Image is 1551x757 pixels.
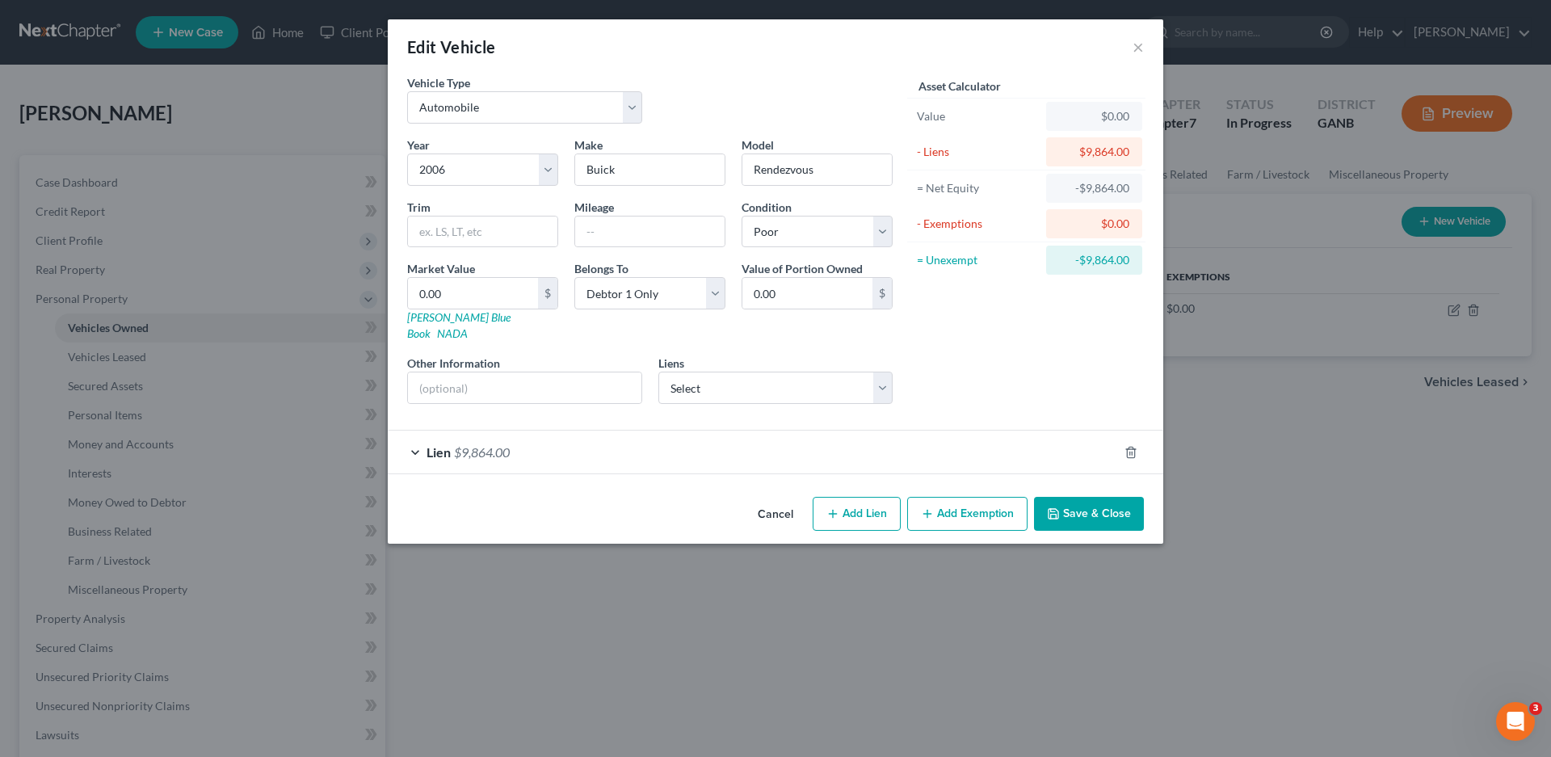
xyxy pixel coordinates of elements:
span: 3 [1529,702,1542,715]
span: Make [574,138,603,152]
button: Cancel [745,498,806,531]
button: × [1133,37,1144,57]
div: = Unexempt [917,252,1039,268]
input: (optional) [408,372,641,403]
a: [PERSON_NAME] Blue Book [407,310,511,340]
div: $9,864.00 [1059,144,1129,160]
label: Mileage [574,199,614,216]
span: Belongs To [574,262,628,275]
label: Year [407,137,430,154]
label: Trim [407,199,431,216]
input: ex. Altima [742,154,892,185]
label: Liens [658,355,684,372]
label: Condition [742,199,792,216]
label: Value of Portion Owned [742,260,863,277]
label: Market Value [407,260,475,277]
div: = Net Equity [917,180,1039,196]
button: Save & Close [1034,497,1144,531]
iframe: Intercom live chat [1496,702,1535,741]
button: Add Exemption [907,497,1028,531]
div: Edit Vehicle [407,36,496,58]
div: Value [917,108,1039,124]
input: 0.00 [408,278,538,309]
label: Other Information [407,355,500,372]
label: Asset Calculator [918,78,1001,95]
span: $9,864.00 [454,444,510,460]
label: Vehicle Type [407,74,470,91]
button: Add Lien [813,497,901,531]
span: Lien [427,444,451,460]
div: $0.00 [1059,108,1129,124]
label: Model [742,137,774,154]
div: $ [872,278,892,309]
input: 0.00 [742,278,872,309]
div: $ [538,278,557,309]
input: ex. Nissan [575,154,725,185]
input: ex. LS, LT, etc [408,217,557,247]
input: -- [575,217,725,247]
div: $0.00 [1059,216,1129,232]
div: - Exemptions [917,216,1039,232]
div: - Liens [917,144,1039,160]
a: NADA [437,326,468,340]
div: -$9,864.00 [1059,180,1129,196]
div: -$9,864.00 [1059,252,1129,268]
